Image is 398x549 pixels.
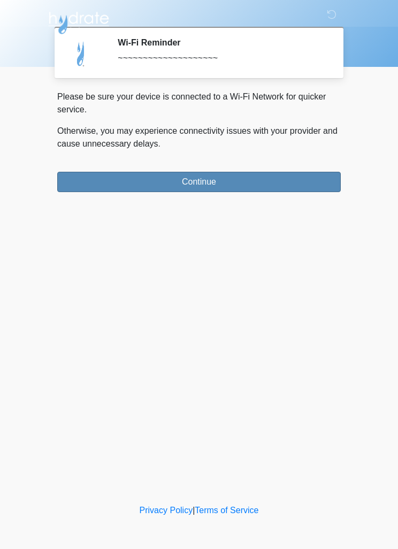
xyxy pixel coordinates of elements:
[140,506,193,515] a: Privacy Policy
[195,506,258,515] a: Terms of Service
[57,90,341,116] p: Please be sure your device is connected to a Wi-Fi Network for quicker service.
[65,37,97,70] img: Agent Avatar
[118,52,325,65] div: ~~~~~~~~~~~~~~~~~~~~
[47,8,111,35] img: Hydrate IV Bar - Scottsdale Logo
[158,139,160,148] span: .
[193,506,195,515] a: |
[57,125,341,150] p: Otherwise, you may experience connectivity issues with your provider and cause unnecessary delays
[57,172,341,192] button: Continue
